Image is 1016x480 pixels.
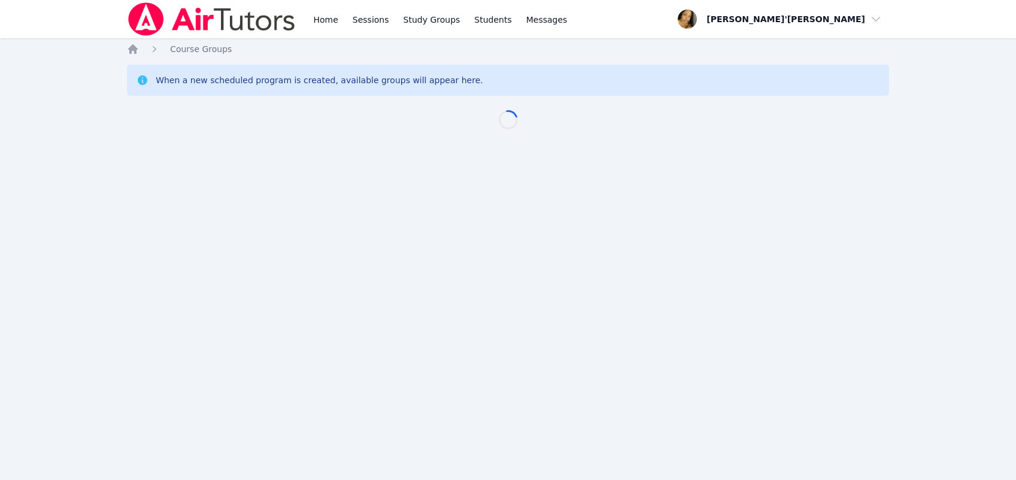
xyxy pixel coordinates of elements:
[127,2,296,36] img: Air Tutors
[127,43,889,55] nav: Breadcrumb
[156,74,483,86] div: When a new scheduled program is created, available groups will appear here.
[526,14,568,26] span: Messages
[170,44,232,54] span: Course Groups
[170,43,232,55] a: Course Groups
